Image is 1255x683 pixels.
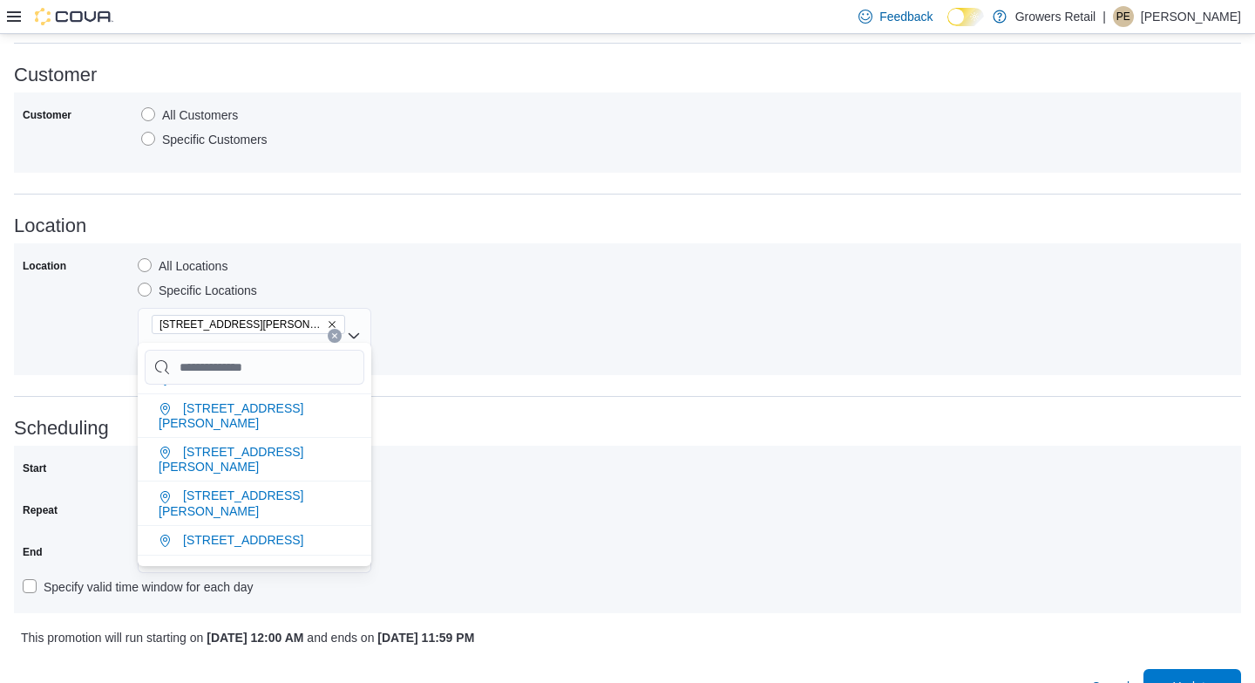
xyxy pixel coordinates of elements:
[207,631,303,645] b: [DATE] 12:00 AM
[35,8,113,25] img: Cova
[14,65,1241,85] h3: Customer
[328,329,342,343] button: Clear input
[23,259,66,273] label: Location
[377,631,474,645] b: [DATE] 11:59 PM
[14,215,1241,236] h3: Location
[159,316,323,333] span: [STREET_ADDRESS][PERSON_NAME]
[21,627,931,648] p: This promotion will run starting on and ends on
[141,105,238,126] label: All Customers
[23,503,58,517] label: Repeat
[947,8,984,26] input: Dark Mode
[1116,6,1130,27] span: PE
[23,577,253,598] label: Specify valid time window for each day
[947,26,948,27] span: Dark Mode
[138,256,227,277] label: All Locations
[138,280,257,301] label: Specific Locations
[327,319,337,330] button: Remove 821 Brimley Road from selection in this group
[1113,6,1134,27] div: Penny Eliopoulos
[152,315,345,334] span: 821 Brimley Road
[141,129,268,150] label: Specific Customers
[879,8,933,25] span: Feedback
[159,401,303,430] span: [STREET_ADDRESS][PERSON_NAME]
[183,533,303,547] span: [STREET_ADDRESS]
[1141,6,1241,27] p: [PERSON_NAME]
[14,418,1241,439] h3: Scheduling
[23,108,71,122] label: Customer
[159,445,303,474] span: [STREET_ADDRESS][PERSON_NAME]
[159,488,303,517] span: [STREET_ADDRESS][PERSON_NAME]
[23,461,46,475] label: Start
[1102,6,1106,27] p: |
[145,350,364,385] input: Chip List selector
[23,545,43,559] label: End
[1015,6,1096,27] p: Growers Retail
